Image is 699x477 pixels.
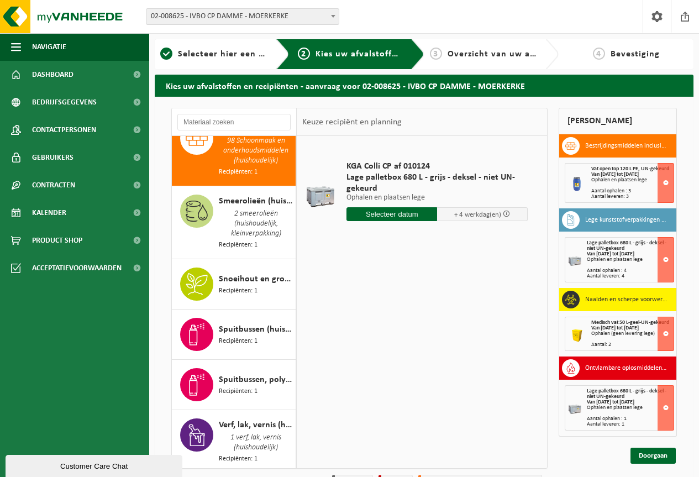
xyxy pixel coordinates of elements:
[297,108,407,136] div: Keuze recipiënt en planning
[32,144,73,171] span: Gebruikers
[591,325,639,331] strong: Van [DATE] tot [DATE]
[219,167,257,177] span: Recipiënten: 1
[219,272,293,286] span: Snoeihout en groenafval Ø < 12 cm
[591,177,674,183] div: Ophalen en plaatsen lege
[448,50,564,59] span: Overzicht van uw aanvraag
[219,323,293,336] span: Spuitbussen (huishoudelijk)
[32,88,97,116] span: Bedrijfsgegevens
[587,422,674,427] div: Aantal leveren: 1
[630,448,676,464] a: Doorgaan
[219,208,293,240] span: 2 smeerolieën (huishoudelijk, kleinverpakking)
[316,50,467,59] span: Kies uw afvalstoffen en recipiënten
[32,171,75,199] span: Contracten
[591,319,669,326] span: Medisch vat 50 L-geel-UN-gekeurd
[585,211,668,229] h3: Lege kunststofverpakkingen (huishoudelijk)
[585,137,668,155] h3: Bestrijdingsmiddelen inclusief schimmelwerende beschermingsmiddelen (huishoudelijk) - 6 bestrijdi...
[587,257,674,263] div: Ophalen en plaatsen lege
[172,410,296,473] button: Verf, lak, vernis (huishoudelijk) 1 verf, lak, vernis (huishoudelijk) Recipiënten: 1
[591,166,669,172] span: Vat open top 120 L PE, UN-gekeurd
[32,199,66,227] span: Kalender
[587,416,674,422] div: Aantal ophalen : 1
[219,135,293,167] span: 98 Schoonmaak en onderhoudsmiddelen (huishoudelijk)
[591,188,674,194] div: Aantal ophalen : 3
[172,310,296,360] button: Spuitbussen (huishoudelijk) Recipiënten: 1
[587,388,666,400] span: Lage palletbox 680 L - grijs - deksel - niet UN-gekeurd
[346,207,437,221] input: Selecteer datum
[219,454,257,464] span: Recipiënten: 1
[611,50,660,59] span: Bevestiging
[219,386,257,397] span: Recipiënten: 1
[172,113,296,186] button: Schoonmaak en onderhoudsmiddelen (huishoudelijk) 98 Schoonmaak en onderhoudsmiddelen (huishoudeli...
[585,359,668,377] h3: Ontvlambare oplosmiddelen (huishoudelijk) - 3 ontvlambare oplosmiddelen (huishoudelijk)
[587,274,674,279] div: Aantal leveren: 4
[454,211,501,218] span: + 4 werkdag(en)
[346,172,528,194] span: Lage palletbox 680 L - grijs - deksel - niet UN-gekeurd
[430,48,442,60] span: 3
[587,268,674,274] div: Aantal ophalen : 4
[146,8,339,25] span: 02-008625 - IVBO CP DAMME - MOERKERKE
[172,360,296,410] button: Spuitbussen, polyurethaan (PU) (huishoudelijk) Recipiënten: 1
[219,240,257,250] span: Recipiënten: 1
[146,9,339,24] span: 02-008625 - IVBO CP DAMME - MOERKERKE
[32,254,122,282] span: Acceptatievoorwaarden
[32,116,96,144] span: Contactpersonen
[587,399,634,405] strong: Van [DATE] tot [DATE]
[32,61,73,88] span: Dashboard
[172,186,296,259] button: Smeerolieën (huishoudelijk, kleinverpakking) 2 smeerolieën (huishoudelijk, kleinverpakking) Recip...
[591,194,674,200] div: Aantal leveren: 3
[587,405,674,411] div: Ophalen en plaatsen lege
[593,48,605,60] span: 4
[219,336,257,347] span: Recipiënten: 1
[587,251,634,257] strong: Van [DATE] tot [DATE]
[346,161,528,172] span: KGA Colli CP af 010124
[219,418,293,432] span: Verf, lak, vernis (huishoudelijk)
[591,342,674,348] div: Aantal: 2
[155,75,693,96] h2: Kies uw afvalstoffen en recipiënten - aanvraag voor 02-008625 - IVBO CP DAMME - MOERKERKE
[32,227,82,254] span: Product Shop
[6,453,185,477] iframe: chat widget
[587,240,666,251] span: Lage palletbox 680 L - grijs - deksel - niet UN-gekeurd
[32,33,66,61] span: Navigatie
[219,286,257,296] span: Recipiënten: 1
[591,171,639,177] strong: Van [DATE] tot [DATE]
[591,331,674,337] div: Ophalen (geen levering lege)
[346,194,528,202] p: Ophalen en plaatsen lege
[160,48,172,60] span: 1
[219,195,293,208] span: Smeerolieën (huishoudelijk, kleinverpakking)
[160,48,267,61] a: 1Selecteer hier een vestiging
[219,432,293,454] span: 1 verf, lak, vernis (huishoudelijk)
[178,50,297,59] span: Selecteer hier een vestiging
[298,48,310,60] span: 2
[219,373,293,386] span: Spuitbussen, polyurethaan (PU) (huishoudelijk)
[172,259,296,310] button: Snoeihout en groenafval Ø < 12 cm Recipiënten: 1
[177,114,291,130] input: Materiaal zoeken
[585,291,668,308] h3: Naalden en scherpe voorwerpen (huishoudelijk)
[559,108,677,134] div: [PERSON_NAME]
